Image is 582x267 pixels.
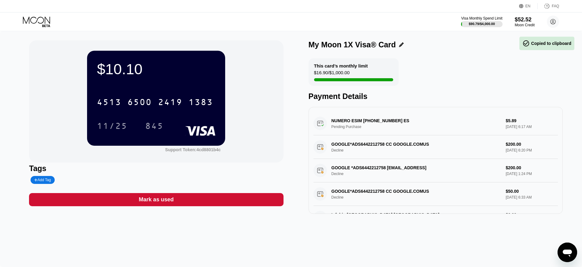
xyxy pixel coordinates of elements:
[158,98,182,108] div: 2419
[29,193,283,206] div: Mark as used
[92,118,132,133] div: 11/25
[165,147,221,152] div: Support Token: 4cd8801b4c
[31,176,54,184] div: Add Tag
[29,164,283,173] div: Tags
[97,60,215,78] div: $10.10
[515,16,535,27] div: $52.52Moon Credit
[461,16,502,27] div: Visa Monthly Spend Limit$90.79/$4,000.00
[309,92,563,101] div: Payment Details
[97,98,121,108] div: 4513
[141,118,168,133] div: 845
[552,4,559,8] div: FAQ
[97,122,127,132] div: 11/25
[538,3,559,9] div: FAQ
[522,40,530,47] span: 
[461,16,502,20] div: Visa Monthly Spend Limit
[145,122,163,132] div: 845
[139,196,174,203] div: Mark as used
[34,178,51,182] div: Add Tag
[165,147,221,152] div: Support Token:4cd8801b4c
[515,23,535,27] div: Moon Credit
[469,22,495,26] div: $90.79 / $4,000.00
[93,94,217,110] div: 4513650024191383
[522,40,571,47] div: Copied to clipboard
[525,4,531,8] div: EN
[309,40,396,49] div: My Moon 1X Visa® Card
[314,63,368,68] div: This card’s monthly limit
[515,16,535,23] div: $52.52
[127,98,152,108] div: 6500
[189,98,213,108] div: 1383
[314,70,350,78] div: $16.90 / $1,000.00
[519,3,538,9] div: EN
[558,243,577,262] iframe: Button to launch messaging window, conversation in progress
